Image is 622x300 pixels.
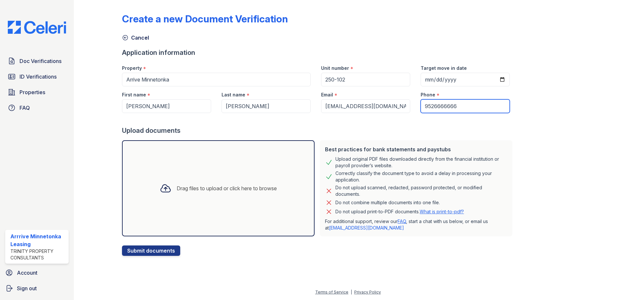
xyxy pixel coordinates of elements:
[122,65,142,71] label: Property
[329,225,404,231] a: [EMAIL_ADDRESS][DOMAIN_NAME]
[321,92,333,98] label: Email
[5,70,69,83] a: ID Verifications
[335,199,440,206] div: Do not combine multiple documents into one file.
[5,86,69,99] a: Properties
[421,92,435,98] label: Phone
[5,55,69,68] a: Doc Verifications
[177,184,277,192] div: Drag files to upload or click here to browse
[10,232,66,248] div: Arrrive Minnetonka Leasing
[321,65,349,71] label: Unit number
[20,88,45,96] span: Properties
[325,218,507,231] p: For additional support, review our , start a chat with us below, or email us at
[335,156,507,169] div: Upload original PDF files downloaded directly from the financial institution or payroll provider’...
[398,219,406,224] a: FAQ
[122,34,149,42] a: Cancel
[222,92,245,98] label: Last name
[122,92,146,98] label: First name
[3,266,71,279] a: Account
[17,284,37,292] span: Sign out
[20,73,57,81] span: ID Verifications
[315,290,348,294] a: Terms of Service
[20,104,30,112] span: FAQ
[122,48,515,57] div: Application information
[335,208,464,215] p: Do not upload print-to-PDF documents.
[122,13,288,25] div: Create a new Document Verification
[122,126,515,135] div: Upload documents
[421,65,467,71] label: Target move in date
[17,269,37,277] span: Account
[122,245,180,256] button: Submit documents
[20,57,61,65] span: Doc Verifications
[335,170,507,183] div: Correctly classify the document type to avoid a delay in processing your application.
[354,290,381,294] a: Privacy Policy
[351,290,352,294] div: |
[335,184,507,197] div: Do not upload scanned, redacted, password protected, or modified documents.
[3,21,71,34] img: CE_Logo_Blue-a8612792a0a2168367f1c8372b55b34899dd931a85d93a1a3d3e32e68fde9ad4.png
[10,248,66,261] div: Trinity Property Consultants
[5,101,69,114] a: FAQ
[325,145,507,153] div: Best practices for bank statements and paystubs
[3,282,71,295] a: Sign out
[420,209,464,214] a: What is print-to-pdf?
